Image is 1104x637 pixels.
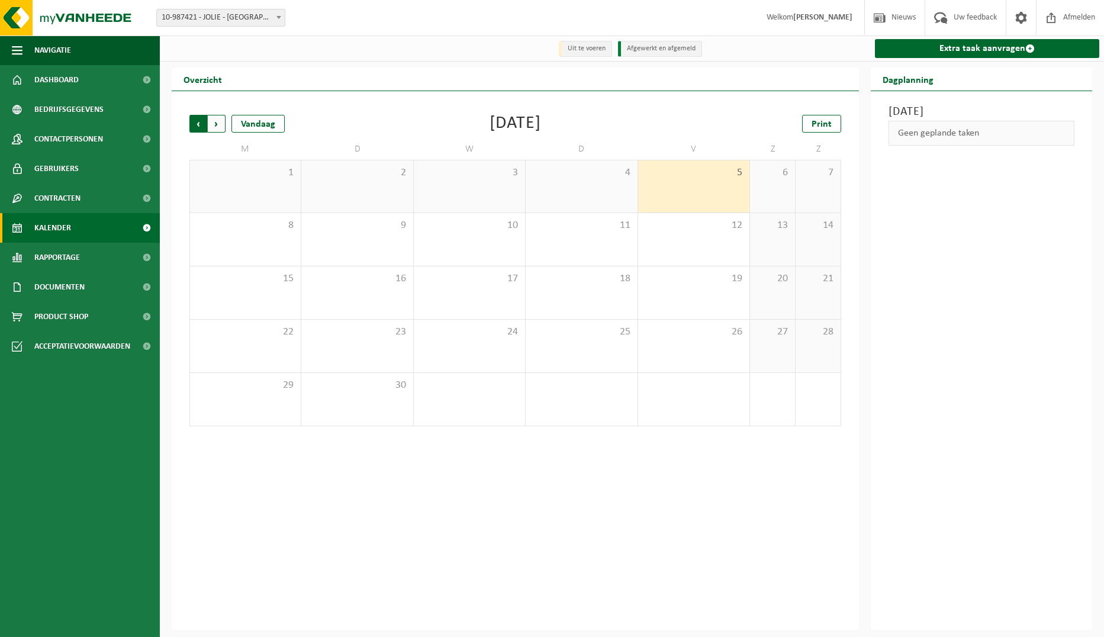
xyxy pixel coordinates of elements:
[756,219,789,232] span: 13
[802,115,841,133] a: Print
[618,41,702,57] li: Afgewerkt en afgemeld
[756,272,789,285] span: 20
[889,121,1074,146] div: Geen geplande taken
[532,326,631,339] span: 25
[34,95,104,124] span: Bedrijfsgegevens
[34,184,81,213] span: Contracten
[172,67,234,91] h2: Overzicht
[34,36,71,65] span: Navigatie
[559,41,612,57] li: Uit te voeren
[307,219,407,232] span: 9
[796,139,841,160] td: Z
[34,154,79,184] span: Gebruikers
[889,103,1074,121] h3: [DATE]
[526,139,638,160] td: D
[307,166,407,179] span: 2
[307,326,407,339] span: 23
[871,67,945,91] h2: Dagplanning
[532,219,631,232] span: 11
[189,115,207,133] span: Vorige
[756,326,789,339] span: 27
[34,302,88,332] span: Product Shop
[208,115,226,133] span: Volgende
[156,9,285,27] span: 10-987421 - JOLIE - ROESELARE
[420,166,519,179] span: 3
[301,139,413,160] td: D
[490,115,541,133] div: [DATE]
[307,379,407,392] span: 30
[34,272,85,302] span: Documenten
[189,139,301,160] td: M
[34,213,71,243] span: Kalender
[793,13,852,22] strong: [PERSON_NAME]
[420,272,519,285] span: 17
[638,139,750,160] td: V
[802,272,835,285] span: 21
[196,166,295,179] span: 1
[157,9,285,26] span: 10-987421 - JOLIE - ROESELARE
[196,272,295,285] span: 15
[802,166,835,179] span: 7
[307,272,407,285] span: 16
[34,124,103,154] span: Contactpersonen
[532,272,631,285] span: 18
[644,166,743,179] span: 5
[875,39,1099,58] a: Extra taak aanvragen
[420,219,519,232] span: 10
[34,332,130,361] span: Acceptatievoorwaarden
[644,219,743,232] span: 12
[750,139,796,160] td: Z
[196,326,295,339] span: 22
[34,65,79,95] span: Dashboard
[34,243,80,272] span: Rapportage
[414,139,526,160] td: W
[802,326,835,339] span: 28
[644,272,743,285] span: 19
[532,166,631,179] span: 4
[420,326,519,339] span: 24
[231,115,285,133] div: Vandaag
[802,219,835,232] span: 14
[812,120,832,129] span: Print
[644,326,743,339] span: 26
[196,379,295,392] span: 29
[196,219,295,232] span: 8
[756,166,789,179] span: 6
